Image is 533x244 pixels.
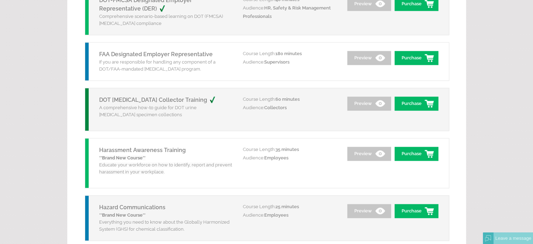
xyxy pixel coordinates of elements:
a: Harassment Awareness Training [99,147,186,153]
a: Purchase [395,147,438,161]
div: Leave a message [493,232,533,244]
img: Offline [485,235,491,242]
a: Preview [347,51,391,65]
a: Preview [347,97,391,111]
p: Course Length: [243,203,337,211]
p: Audience: [243,211,337,219]
p: Everything you need to know about the Globally Harmonized System (GHS) for chemical classification. [99,212,232,233]
p: Audience: [243,58,337,66]
span: HR, Safety & Risk Management Professionals [243,5,331,19]
span: 60 minutes [275,97,300,102]
a: Purchase [395,204,438,218]
p: Course Length: [243,50,337,58]
span: Comprehensive scenario-based learning on DOT (FMCSA) [MEDICAL_DATA] compliance [99,14,223,26]
span: Employees [264,212,288,218]
span: 25 minutes [275,204,299,209]
a: Hazard Communications [99,204,165,211]
p: If you are responsible for handling any component of a DOT/FAA-mandated [MEDICAL_DATA] program. [99,59,232,73]
span: Collectors [264,105,287,110]
p: Course Length: [243,145,337,154]
span: Educate your workforce on how to identify, report and prevent harassment in your workplace. [99,155,232,174]
a: DOT [MEDICAL_DATA] Collector Training [99,97,223,103]
a: Purchase [395,51,438,65]
span: Supervisors [264,59,289,65]
p: Audience: [243,104,337,112]
p: Audience: [243,4,337,21]
p: Course Length: [243,95,337,104]
strong: **Brand New Course** [99,155,145,160]
span: Employees [264,155,288,160]
a: FAA Designated Employer Representative [99,51,213,58]
span: 180 minutes [275,51,302,56]
strong: **Brand New Course** [99,212,145,218]
a: Purchase [395,97,438,111]
a: Preview [347,147,391,161]
p: Audience: [243,154,337,162]
span: 35 minutes [275,147,299,152]
a: Preview [347,204,391,218]
p: A comprehensive how-to guide for DOT urine [MEDICAL_DATA] specimen collections [99,104,232,118]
